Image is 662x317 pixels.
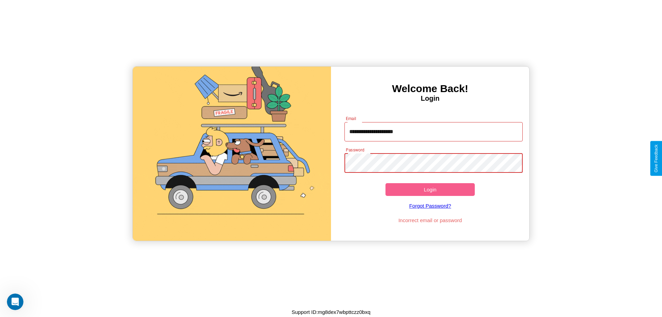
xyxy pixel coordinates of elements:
label: Email [346,116,357,121]
div: Give Feedback [654,145,659,172]
button: Login [385,183,475,196]
h4: Login [331,95,529,102]
a: Forgot Password? [341,196,520,216]
label: Password [346,147,364,153]
iframe: Intercom live chat [7,294,23,310]
p: Support ID: mg8dex7wbpttczz0bxq [292,307,370,317]
h3: Welcome Back! [331,83,529,95]
p: Incorrect email or password [341,216,520,225]
img: gif [133,67,331,241]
